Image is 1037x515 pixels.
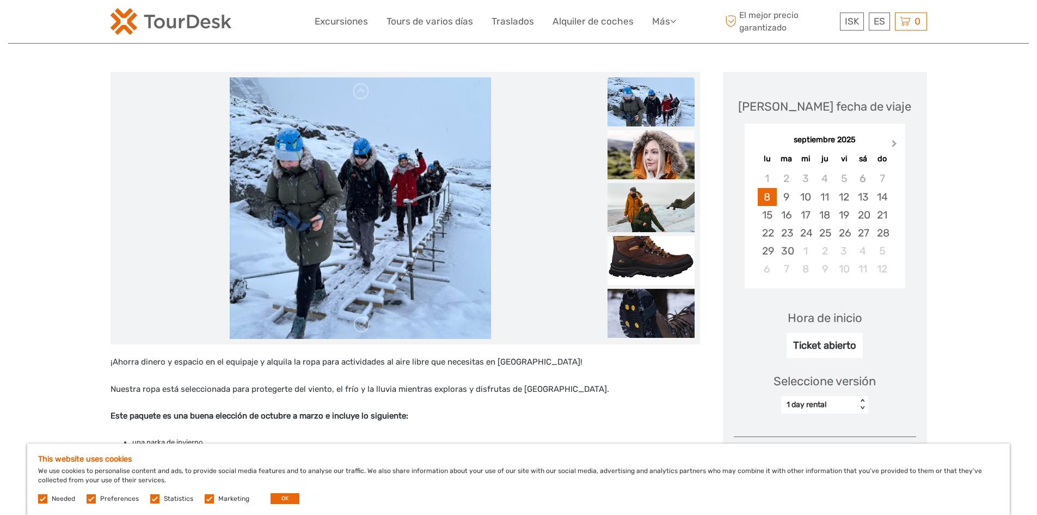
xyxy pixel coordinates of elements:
[777,224,796,242] div: Choose martes, 23 de septiembre de 2025
[815,242,834,260] div: Choose jueves, 2 de octubre de 2025
[608,236,695,285] img: d3cb54799d254e9bbd44ff512bdbee18_slider_thumbnail.png
[15,19,123,28] p: We're away right now. Please check back later!
[796,242,815,260] div: Choose miércoles, 1 de octubre de 2025
[873,169,892,187] div: Not available domingo, 7 de septiembre de 2025
[854,188,873,206] div: Choose sábado, 13 de septiembre de 2025
[758,206,777,224] div: Choose lunes, 15 de septiembre de 2025
[787,399,851,410] div: 1 day rental
[834,169,854,187] div: Not available viernes, 5 de septiembre de 2025
[854,242,873,260] div: Choose sábado, 4 de octubre de 2025
[111,411,408,421] strong: Este paquete es una buena elección de octubre a marzo e incluye lo siguiente:
[796,224,815,242] div: Choose miércoles, 24 de septiembre de 2025
[869,13,890,31] div: ES
[777,260,796,278] div: Choose martes, 7 de octubre de 2025
[815,206,834,224] div: Choose jueves, 18 de septiembre de 2025
[873,206,892,224] div: Choose domingo, 21 de septiembre de 2025
[608,77,695,126] img: 6c88ff16079e4f10a561fc90d509922f_slider_thumbnail.png
[758,169,777,187] div: Not available lunes, 1 de septiembre de 2025
[873,188,892,206] div: Choose domingo, 14 de septiembre de 2025
[887,137,904,155] button: Next Month
[758,152,777,166] div: lu
[834,152,854,166] div: vi
[796,260,815,278] div: Choose miércoles, 8 de octubre de 2025
[777,169,796,187] div: Not available martes, 2 de septiembre de 2025
[553,14,634,29] a: Alquiler de coches
[218,494,249,504] label: Marketing
[774,373,876,390] div: Seleccione versión
[758,242,777,260] div: Choose lunes, 29 de septiembre de 2025
[834,224,854,242] div: Choose viernes, 26 de septiembre de 2025
[854,169,873,187] div: Not available sábado, 6 de septiembre de 2025
[777,152,796,166] div: ma
[815,188,834,206] div: Choose jueves, 11 de septiembre de 2025
[815,169,834,187] div: Not available jueves, 4 de septiembre de 2025
[787,333,863,358] div: Ticket abierto
[111,383,700,397] p: Nuestra ropa está seleccionada para protegerte del viento, el frío y la lluvia mientras exploras ...
[652,14,676,29] a: Más
[738,98,911,115] div: [PERSON_NAME] fecha de viaje
[815,152,834,166] div: ju
[723,9,837,33] span: El mejor precio garantizado
[758,188,777,206] div: Choose lunes, 8 de septiembre de 2025
[845,16,859,27] span: ISK
[796,206,815,224] div: Choose miércoles, 17 de septiembre de 2025
[834,188,854,206] div: Choose viernes, 12 de septiembre de 2025
[125,17,138,30] button: Open LiveChat chat widget
[748,169,901,278] div: month 2025-09
[854,224,873,242] div: Choose sábado, 27 de septiembre de 2025
[111,8,231,35] img: 120-15d4194f-c635-41b9-a512-a3cb382bfb57_logo_small.png
[164,494,193,504] label: Statistics
[796,169,815,187] div: Not available miércoles, 3 de septiembre de 2025
[796,152,815,166] div: mi
[100,494,139,504] label: Preferences
[27,444,1010,515] div: We use cookies to personalise content and ads, to provide social media features and to analyse ou...
[858,399,867,410] div: < >
[608,289,695,338] img: 1b42092270c14b6e993f4be39070f03d_slider_thumbnail.png
[492,14,534,29] a: Traslados
[111,355,700,369] p: ¡Ahorra dinero y espacio en el equipaje y alquila la ropa para actividades al aire libre que nece...
[873,260,892,278] div: Choose domingo, 12 de octubre de 2025
[834,242,854,260] div: Choose viernes, 3 de octubre de 2025
[386,14,473,29] a: Tours de varios días
[815,224,834,242] div: Choose jueves, 25 de septiembre de 2025
[132,437,700,449] li: una parka de invierno
[796,188,815,206] div: Choose miércoles, 10 de septiembre de 2025
[315,14,368,29] a: Excursiones
[758,260,777,278] div: Choose lunes, 6 de octubre de 2025
[873,152,892,166] div: do
[834,206,854,224] div: Choose viernes, 19 de septiembre de 2025
[608,130,695,179] img: e31e46af06d54b42a9135badb41a66d1_slider_thumbnail.png
[873,224,892,242] div: Choose domingo, 28 de septiembre de 2025
[777,206,796,224] div: Choose martes, 16 de septiembre de 2025
[230,77,491,339] img: 6c88ff16079e4f10a561fc90d509922f_main_slider.png
[854,152,873,166] div: sá
[913,16,922,27] span: 0
[815,260,834,278] div: Choose jueves, 9 de octubre de 2025
[788,310,862,326] div: Hora de inicio
[854,260,873,278] div: Choose sábado, 11 de octubre de 2025
[777,242,796,260] div: Choose martes, 30 de septiembre de 2025
[745,135,905,146] div: septiembre 2025
[52,494,75,504] label: Needed
[271,493,299,504] button: OK
[38,455,999,464] h5: This website uses cookies
[758,224,777,242] div: Choose lunes, 22 de septiembre de 2025
[777,188,796,206] div: Choose martes, 9 de septiembre de 2025
[854,206,873,224] div: Choose sábado, 20 de septiembre de 2025
[834,260,854,278] div: Choose viernes, 10 de octubre de 2025
[873,242,892,260] div: Choose domingo, 5 de octubre de 2025
[608,183,695,232] img: 3ae2db2369e74339ae526321b593667b_slider_thumbnail.png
